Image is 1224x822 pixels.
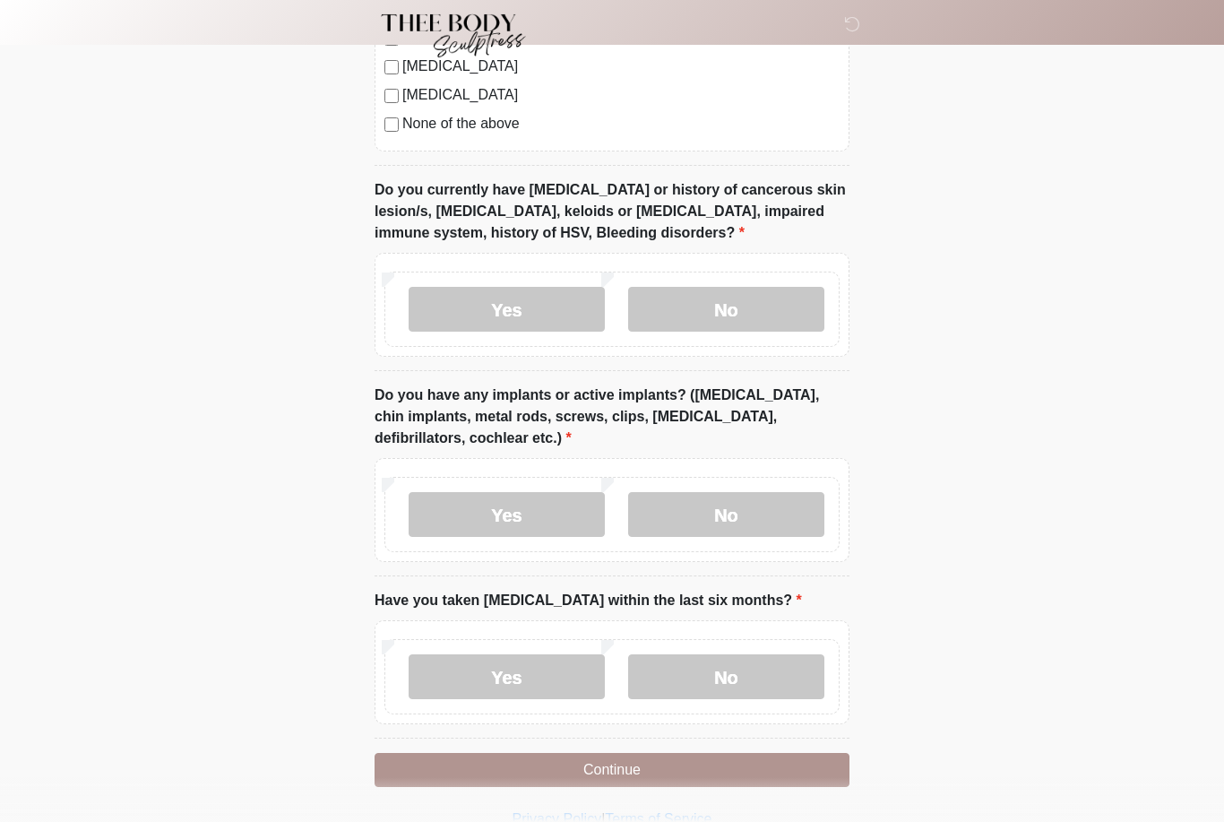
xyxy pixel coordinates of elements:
[402,84,840,106] label: [MEDICAL_DATA]
[375,179,849,244] label: Do you currently have [MEDICAL_DATA] or history of cancerous skin lesion/s, [MEDICAL_DATA], keloi...
[628,654,824,699] label: No
[628,287,824,332] label: No
[375,753,849,787] button: Continue
[409,492,605,537] label: Yes
[409,287,605,332] label: Yes
[384,89,399,103] input: [MEDICAL_DATA]
[375,590,802,611] label: Have you taken [MEDICAL_DATA] within the last six months?
[402,113,840,134] label: None of the above
[384,117,399,132] input: None of the above
[375,385,849,449] label: Do you have any implants or active implants? ([MEDICAL_DATA], chin implants, metal rods, screws, ...
[409,654,605,699] label: Yes
[628,492,824,537] label: No
[357,13,540,58] img: Thee Body Sculptress Logo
